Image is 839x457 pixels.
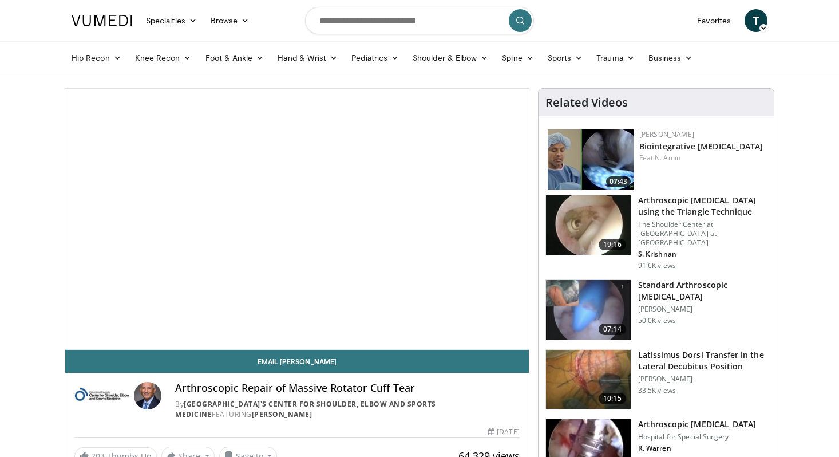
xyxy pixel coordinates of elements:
a: Browse [204,9,256,32]
img: krish_3.png.150x105_q85_crop-smart_upscale.jpg [546,195,631,255]
input: Search topics, interventions [305,7,534,34]
span: 07:43 [606,176,631,187]
a: 19:16 Arthroscopic [MEDICAL_DATA] using the Triangle Technique The Shoulder Center at [GEOGRAPHIC... [545,195,767,270]
a: Hand & Wrist [271,46,345,69]
a: Foot & Ankle [199,46,271,69]
div: [DATE] [488,427,519,437]
p: Hospital for Special Surgery [638,432,757,442]
h3: Arthroscopic [MEDICAL_DATA] [638,419,757,430]
video-js: Video Player [65,89,529,350]
p: The Shoulder Center at [GEOGRAPHIC_DATA] at [GEOGRAPHIC_DATA] [638,220,767,247]
h3: Latissimus Dorsi Transfer in the Lateral Decubitus Position [638,349,767,372]
p: 33.5K views [638,386,676,395]
p: S. Krishnan [638,250,767,259]
h3: Arthroscopic [MEDICAL_DATA] using the Triangle Technique [638,195,767,218]
a: Business [642,46,700,69]
a: Trauma [589,46,642,69]
div: By FEATURING [175,399,520,420]
a: T [745,9,767,32]
a: [PERSON_NAME] [639,129,694,139]
p: 91.6K views [638,261,676,270]
a: [PERSON_NAME] [252,409,312,419]
a: 07:43 [548,129,634,190]
a: Pediatrics [345,46,406,69]
img: VuMedi Logo [72,15,132,26]
a: Sports [541,46,590,69]
a: Knee Recon [128,46,199,69]
a: Spine [495,46,540,69]
span: 10:15 [599,393,626,404]
img: Columbia University's Center for Shoulder, Elbow and Sports Medicine [74,382,129,409]
h3: Standard Arthroscopic [MEDICAL_DATA] [638,279,767,302]
a: [GEOGRAPHIC_DATA]'s Center for Shoulder, Elbow and Sports Medicine [175,399,436,419]
p: R. Warren [638,444,757,453]
a: 10:15 Latissimus Dorsi Transfer in the Lateral Decubitus Position [PERSON_NAME] 33.5K views [545,349,767,410]
a: Email [PERSON_NAME] [65,350,529,373]
img: Avatar [134,382,161,409]
p: [PERSON_NAME] [638,305,767,314]
a: Hip Recon [65,46,128,69]
a: Biointegrative [MEDICAL_DATA] [639,141,763,152]
img: 38501_0000_3.png.150x105_q85_crop-smart_upscale.jpg [546,350,631,409]
a: Shoulder & Elbow [406,46,495,69]
h4: Arthroscopic Repair of Massive Rotator Cuff Tear [175,382,520,395]
a: Favorites [690,9,738,32]
img: 38854_0000_3.png.150x105_q85_crop-smart_upscale.jpg [546,280,631,340]
img: 3fbd5ba4-9555-46dd-8132-c1644086e4f5.150x105_q85_crop-smart_upscale.jpg [548,129,634,190]
a: Specialties [139,9,204,32]
h4: Related Videos [545,96,628,109]
span: 07:14 [599,324,626,335]
p: 50.0K views [638,316,676,325]
p: [PERSON_NAME] [638,375,767,384]
a: N. Amin [655,153,680,163]
div: Feat. [639,153,765,163]
span: 19:16 [599,239,626,250]
a: 07:14 Standard Arthroscopic [MEDICAL_DATA] [PERSON_NAME] 50.0K views [545,279,767,340]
